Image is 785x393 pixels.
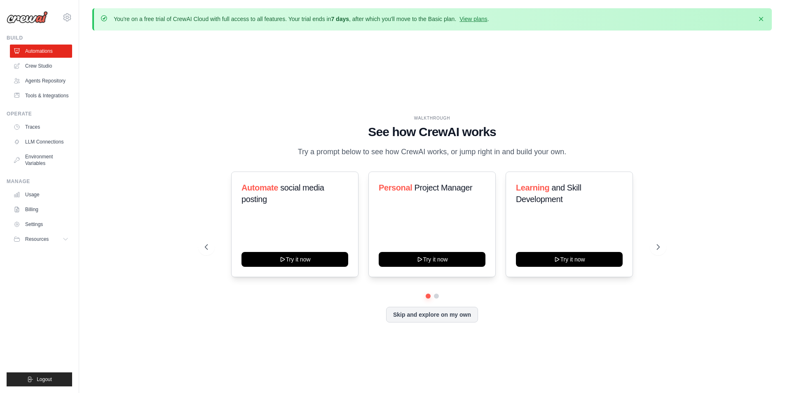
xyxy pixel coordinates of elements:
a: Agents Repository [10,74,72,87]
a: Usage [10,188,72,201]
span: Resources [25,236,49,242]
button: Try it now [379,252,485,267]
img: Logo [7,11,48,24]
p: You're on a free trial of CrewAI Cloud with full access to all features. Your trial ends in , aft... [114,15,489,23]
span: Logout [37,376,52,383]
button: Try it now [241,252,348,267]
a: Environment Variables [10,150,72,170]
p: Try a prompt below to see how CrewAI works, or jump right in and build your own. [294,146,571,158]
span: Project Manager [414,183,472,192]
iframe: Chat Widget [744,353,785,393]
button: Resources [10,233,72,246]
a: Tools & Integrations [10,89,72,102]
button: Logout [7,372,72,386]
span: Personal [379,183,412,192]
div: Manage [7,178,72,185]
a: Settings [10,218,72,231]
a: Crew Studio [10,59,72,73]
div: Build [7,35,72,41]
strong: 7 days [331,16,349,22]
div: WALKTHROUGH [205,115,660,121]
a: View plans [459,16,487,22]
h1: See how CrewAI works [205,125,660,139]
button: Skip and explore on my own [386,307,478,322]
a: Automations [10,45,72,58]
button: Try it now [516,252,623,267]
a: LLM Connections [10,135,72,148]
a: Billing [10,203,72,216]
a: Traces [10,120,72,134]
span: Automate [241,183,278,192]
span: Learning [516,183,549,192]
span: and Skill Development [516,183,581,204]
div: Operate [7,111,72,117]
span: social media posting [241,183,324,204]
